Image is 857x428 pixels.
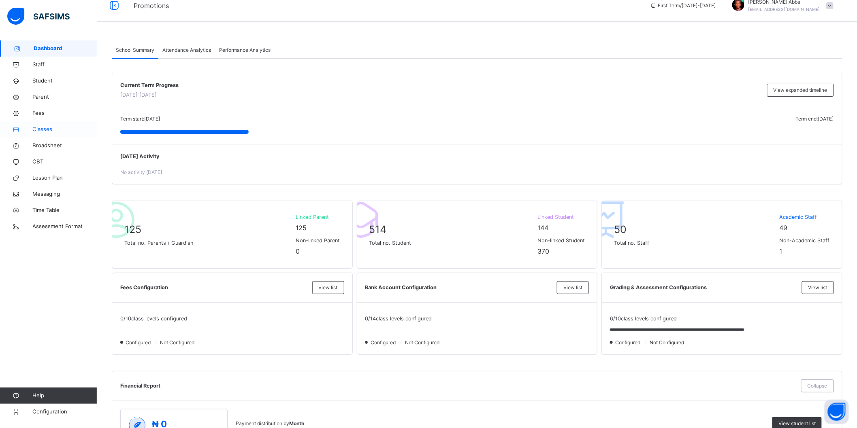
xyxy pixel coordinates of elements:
[124,239,292,247] span: Total no. Parents / Guardian
[365,316,432,322] span: 0 / 14 class levels configured
[780,247,782,255] span: 1
[134,1,638,11] span: Promotions
[32,174,97,182] span: Lesson Plan
[404,339,442,346] span: Not Configured
[32,77,97,85] span: Student
[296,247,300,255] span: 0
[32,190,97,198] span: Messaging
[537,213,585,221] span: Linked Student
[610,316,677,322] span: 6 / 10 class levels configured
[296,213,340,221] span: Linked Parent
[120,382,797,390] span: Financial Report
[370,339,398,346] span: Configured
[365,284,553,291] span: Bank Account Configuration
[34,44,97,53] span: Dashboard
[296,237,340,244] span: Non-linked Parent
[159,339,197,346] span: Not Configured
[296,224,307,232] span: 125
[537,224,548,232] span: 144
[563,284,582,291] span: View list
[32,61,97,69] span: Staff
[32,93,97,101] span: Parent
[808,382,827,390] span: Collapse
[32,125,97,133] span: Classes
[120,81,763,89] span: Current Term Progress
[32,392,97,400] span: Help
[825,400,849,424] button: Open asap
[614,239,776,247] span: Total no. Staff
[236,420,304,426] span: Payment distribution by
[32,142,97,150] span: Broadsheet
[615,339,643,346] span: Configured
[120,92,157,98] span: [DATE]: [DATE]
[125,339,153,346] span: Configured
[120,284,308,291] span: Fees Configuration
[32,109,97,117] span: Fees
[610,284,798,291] span: Grading & Assessment Configurations
[780,237,830,244] span: Non-Academic Staff
[7,8,70,25] img: safsims
[319,284,338,291] span: View list
[32,158,97,166] span: CBT
[369,223,387,235] span: 514
[650,2,716,9] span: session/term information
[780,224,788,232] span: 49
[124,223,141,235] span: 125
[120,153,834,160] span: [DATE] Activity
[116,47,154,54] span: School Summary
[289,420,304,426] b: Month
[219,47,271,54] span: Performance Analytics
[537,237,585,244] span: Non-linked Student
[649,339,687,346] span: Not Configured
[537,247,549,255] span: 370
[32,408,97,416] span: Configuration
[774,87,827,94] span: View expanded timeline
[120,116,160,122] span: Term start: [DATE]
[32,206,97,214] span: Time Table
[808,284,827,291] span: View list
[796,116,834,122] span: Term end: [DATE]
[162,47,211,54] span: Attendance Analytics
[32,222,97,231] span: Assessment Format
[748,7,820,12] span: [EMAIL_ADDRESS][DOMAIN_NAME]
[778,420,816,427] span: View student list
[120,316,187,322] span: 0 / 10 class levels configured
[614,223,627,235] span: 50
[120,169,162,176] span: No activity [DATE]
[369,239,534,247] span: Total no. Student
[780,213,830,221] span: Academic Staff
